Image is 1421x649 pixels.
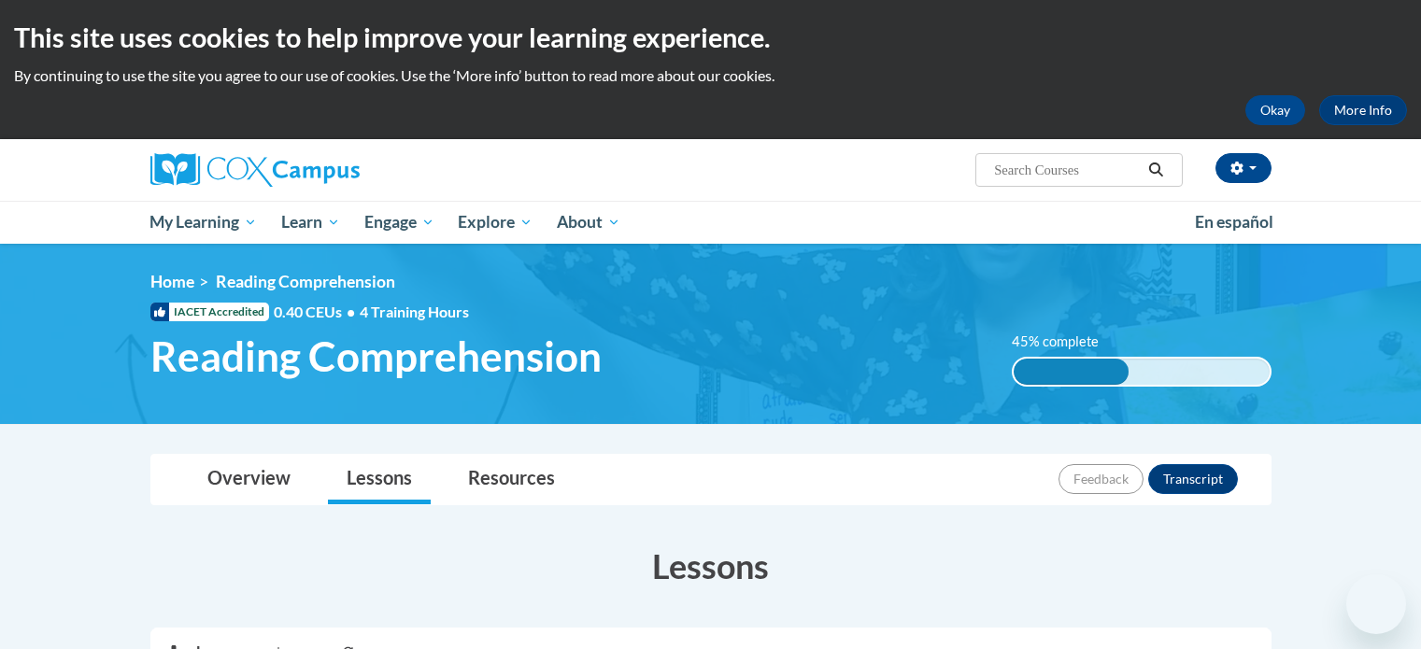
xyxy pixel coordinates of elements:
span: Reading Comprehension [150,332,602,381]
span: 4 Training Hours [360,303,469,320]
a: More Info [1319,95,1407,125]
label: 45% complete [1012,332,1119,352]
span: Learn [281,211,340,233]
a: Home [150,272,194,291]
button: Transcript [1148,464,1238,494]
img: Cox Campus [150,153,360,187]
a: Explore [446,201,545,244]
button: Feedback [1059,464,1144,494]
span: Engage [364,211,434,233]
div: 45% complete [1014,359,1129,385]
span: Reading Comprehension [216,272,395,291]
span: 0.40 CEUs [274,302,360,322]
span: Explore [458,211,533,233]
span: My Learning [149,211,257,233]
div: Main menu [122,201,1300,244]
h2: This site uses cookies to help improve your learning experience. [14,19,1407,56]
iframe: Button to launch messaging window [1346,574,1406,634]
a: Lessons [328,455,431,504]
a: En español [1183,203,1286,242]
button: Okay [1245,95,1305,125]
h3: Lessons [150,543,1272,589]
a: Overview [189,455,309,504]
button: Account Settings [1215,153,1272,183]
span: • [347,303,355,320]
span: En español [1195,212,1273,232]
a: Cox Campus [150,153,505,187]
a: Learn [269,201,352,244]
a: Engage [352,201,447,244]
span: IACET Accredited [150,303,269,321]
p: By continuing to use the site you agree to our use of cookies. Use the ‘More info’ button to read... [14,65,1407,86]
a: About [545,201,632,244]
button: Search [1142,159,1170,181]
span: About [557,211,620,233]
input: Search Courses [992,159,1142,181]
a: Resources [449,455,574,504]
a: My Learning [138,201,270,244]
